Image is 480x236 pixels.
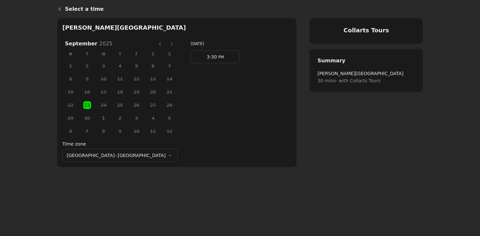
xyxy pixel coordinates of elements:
[317,57,415,65] h2: Summary
[116,62,124,70] button: Thursday, 4 September 2025
[99,61,108,71] span: 3
[116,75,124,83] button: Thursday, 11 September 2025
[83,114,91,122] button: Tuesday, 30 September 2025
[115,74,125,84] span: 11
[116,127,124,135] button: Thursday, 9 October 2025
[52,1,65,17] a: Back
[191,50,240,63] a: 3:30 PM
[83,88,91,96] button: Tuesday, 16 September 2025
[115,113,125,123] span: 2
[148,126,158,136] span: 11
[65,5,423,13] h1: Select a time
[165,113,174,123] span: 5
[116,88,124,96] button: Thursday, 18 September 2025
[66,61,75,71] span: 1
[67,75,74,83] button: Monday, 8 September 2025
[100,75,107,83] button: Wednesday, 10 September 2025
[133,101,140,109] button: Friday, 26 September 2025
[165,74,174,84] span: 14
[66,113,75,123] span: 29
[145,49,161,59] span: S
[132,61,141,71] span: 5
[165,87,174,97] span: 21
[115,87,125,97] span: 18
[99,87,108,97] span: 17
[148,74,158,84] span: 13
[83,75,91,83] button: Tuesday, 9 September 2025
[165,100,174,110] span: 28
[66,74,75,84] span: 8
[161,49,178,59] span: S
[62,24,291,32] h2: [PERSON_NAME][GEOGRAPHIC_DATA]
[149,75,157,83] button: Saturday, 13 September 2025
[83,62,91,70] button: Tuesday, 2 September 2025
[100,88,107,96] button: Wednesday, 17 September 2025
[112,49,128,59] span: T
[67,101,74,109] button: Monday, 22 September 2025
[99,113,108,123] span: 1
[132,126,141,136] span: 10
[166,62,173,70] button: Sunday, 7 September 2025
[165,126,174,136] span: 12
[149,88,157,96] button: Saturday, 20 September 2025
[317,70,415,77] span: [PERSON_NAME][GEOGRAPHIC_DATA]
[82,61,92,71] span: 2
[62,49,79,59] span: M
[148,87,158,97] span: 20
[82,113,92,123] span: 30
[166,75,173,83] button: Sunday, 14 September 2025
[167,39,177,49] button: Next month
[132,113,141,123] span: 3
[207,54,217,59] span: 3:30
[67,88,74,96] button: Monday, 15 September 2025
[83,101,91,109] button: Tuesday, 23 September 2025 selected
[100,62,107,70] button: Wednesday, 3 September 2025
[116,101,124,109] button: Thursday, 25 September 2025
[149,114,157,122] button: Saturday, 4 October 2025
[95,49,112,59] span: W
[132,74,141,84] span: 12
[66,126,75,136] span: 6
[62,149,178,162] button: [GEOGRAPHIC_DATA]–[GEOGRAPHIC_DATA]
[100,101,107,109] button: Wednesday, 24 September 2025
[148,113,158,123] span: 4
[133,114,140,122] button: Friday, 3 October 2025
[67,114,74,122] button: Monday, 29 September 2025
[82,87,92,97] span: 16
[166,88,173,96] button: Sunday, 21 September 2025
[116,114,124,122] button: Thursday, 2 October 2025
[82,74,92,84] span: 9
[99,74,108,84] span: 10
[166,101,173,109] button: Sunday, 28 September 2025
[132,100,141,110] span: 26
[82,126,92,136] span: 7
[62,40,154,48] h3: September
[148,100,158,110] span: 27
[217,55,224,59] span: PM
[128,49,145,59] span: F
[133,75,140,83] button: Friday, 12 September 2025
[317,77,415,84] span: 30 mins · with Collarts Tours
[67,62,74,70] button: Monday, 1 September 2025
[149,127,157,135] button: Saturday, 11 October 2025
[67,127,74,135] button: Monday, 6 October 2025
[66,87,75,97] span: 15
[100,127,107,135] button: Wednesday, 8 October 2025
[115,126,125,136] span: 9
[149,101,157,109] button: Saturday, 27 September 2025
[99,100,108,110] span: 24
[148,61,158,71] span: 6
[149,62,157,70] button: Saturday, 6 September 2025
[115,61,125,71] span: 4
[166,114,173,122] button: Sunday, 5 October 2025
[132,87,141,97] span: 19
[133,62,140,70] button: Friday, 5 September 2025
[82,100,92,110] span: 23
[317,26,415,35] h4: Collarts Tours
[99,40,113,47] span: 2025
[62,140,178,148] label: Time zone
[83,127,91,135] button: Tuesday, 7 October 2025
[165,61,174,71] span: 7
[100,114,107,122] button: Wednesday, 1 October 2025
[115,100,125,110] span: 25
